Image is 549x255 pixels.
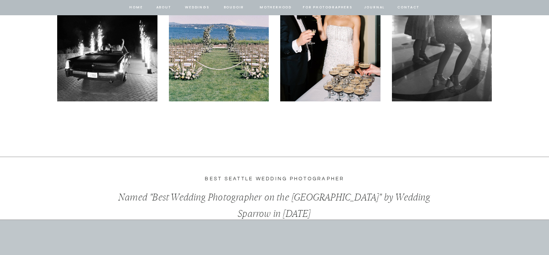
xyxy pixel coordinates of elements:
[303,4,352,11] a: for photographers
[260,4,291,11] a: Motherhood
[363,4,386,11] a: journal
[196,175,354,182] h2: Best Seattle Wedding Photographer
[129,4,143,11] a: home
[396,4,421,11] a: contact
[156,4,172,11] a: about
[184,4,210,11] a: Weddings
[106,189,443,206] a: Named "Best Wedding Photographer on the [GEOGRAPHIC_DATA]" by Wedding Sparrow in [DATE]
[223,4,245,11] a: BOUDOIR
